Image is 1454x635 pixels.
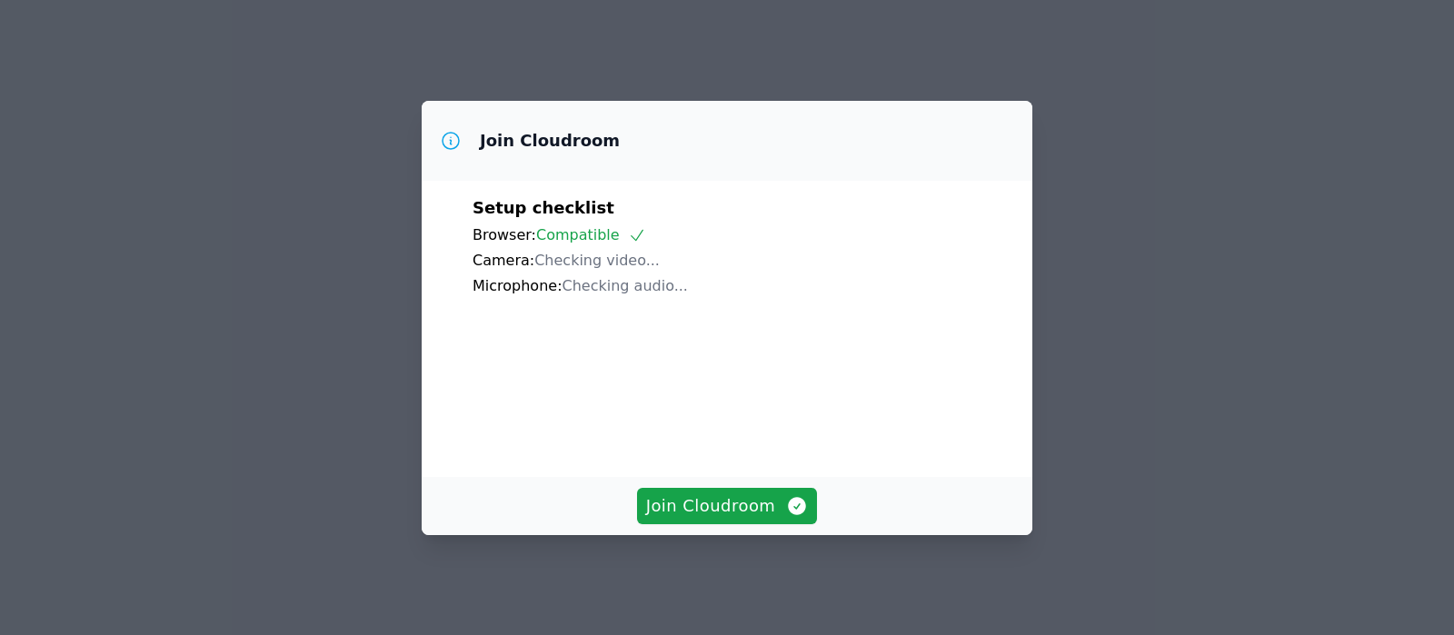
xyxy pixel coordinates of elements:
[637,488,818,524] button: Join Cloudroom
[563,277,688,294] span: Checking audio...
[473,252,534,269] span: Camera:
[473,277,563,294] span: Microphone:
[534,252,660,269] span: Checking video...
[473,198,614,217] span: Setup checklist
[473,226,536,243] span: Browser:
[536,226,646,243] span: Compatible
[646,493,809,519] span: Join Cloudroom
[480,130,620,152] h3: Join Cloudroom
